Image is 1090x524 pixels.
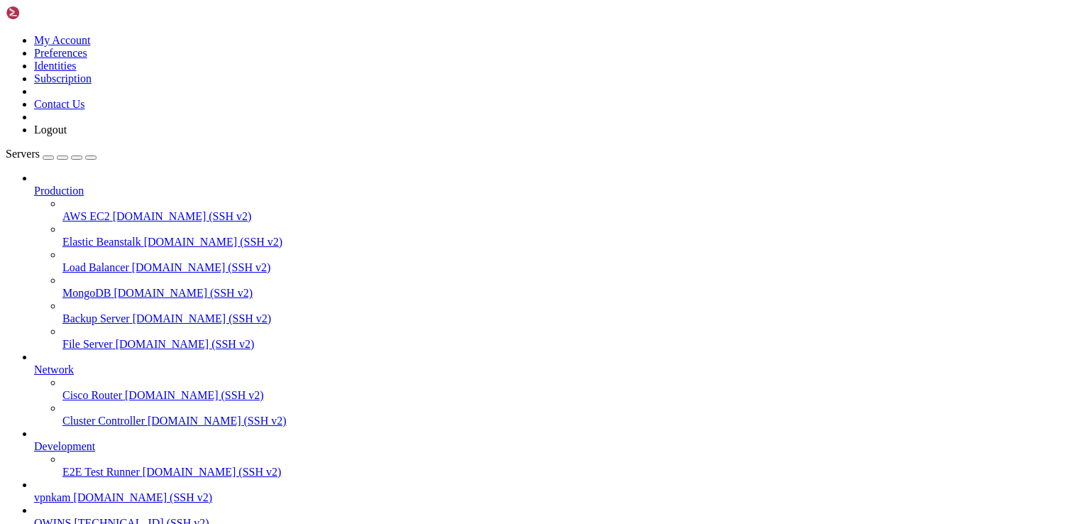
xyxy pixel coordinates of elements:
span: Elastic Beanstalk [62,236,141,248]
span: Development [34,440,95,452]
a: AWS EC2 [DOMAIN_NAME] (SSH v2) [62,210,1084,223]
li: Production [34,172,1084,351]
span: [DOMAIN_NAME] (SSH v2) [148,415,287,427]
a: Load Balancer [DOMAIN_NAME] (SSH v2) [62,261,1084,274]
span: Cisco Router [62,389,122,401]
a: Identities [34,60,77,72]
span: Backup Server [62,312,130,324]
span: vpnkam [34,491,71,503]
span: E2E Test Runner [62,466,140,478]
li: Development [34,427,1084,479]
a: Subscription [34,72,92,84]
img: Shellngn [6,6,87,20]
a: Network [34,364,1084,376]
a: Logout [34,124,67,136]
span: Production [34,185,84,197]
span: MongoDB [62,287,111,299]
a: Backup Server [DOMAIN_NAME] (SSH v2) [62,312,1084,325]
span: Network [34,364,74,376]
a: E2E Test Runner [DOMAIN_NAME] (SSH v2) [62,466,1084,479]
a: Preferences [34,47,87,59]
a: File Server [DOMAIN_NAME] (SSH v2) [62,338,1084,351]
span: [DOMAIN_NAME] (SSH v2) [143,466,282,478]
li: Backup Server [DOMAIN_NAME] (SSH v2) [62,300,1084,325]
li: Cisco Router [DOMAIN_NAME] (SSH v2) [62,376,1084,402]
a: MongoDB [DOMAIN_NAME] (SSH v2) [62,287,1084,300]
li: vpnkam [DOMAIN_NAME] (SSH v2) [34,479,1084,504]
span: [DOMAIN_NAME] (SSH v2) [114,287,253,299]
a: Contact Us [34,98,85,110]
li: Cluster Controller [DOMAIN_NAME] (SSH v2) [62,402,1084,427]
span: File Server [62,338,113,350]
span: [DOMAIN_NAME] (SSH v2) [133,312,272,324]
span: [DOMAIN_NAME] (SSH v2) [74,491,213,503]
a: Cisco Router [DOMAIN_NAME] (SSH v2) [62,389,1084,402]
span: Servers [6,148,40,160]
span: [DOMAIN_NAME] (SSH v2) [132,261,271,273]
a: vpnkam [DOMAIN_NAME] (SSH v2) [34,491,1084,504]
a: Development [34,440,1084,453]
a: Cluster Controller [DOMAIN_NAME] (SSH v2) [62,415,1084,427]
span: [DOMAIN_NAME] (SSH v2) [144,236,283,248]
span: [DOMAIN_NAME] (SSH v2) [116,338,255,350]
span: Load Balancer [62,261,129,273]
li: AWS EC2 [DOMAIN_NAME] (SSH v2) [62,197,1084,223]
span: Cluster Controller [62,415,145,427]
a: My Account [34,34,91,46]
a: Production [34,185,1084,197]
li: File Server [DOMAIN_NAME] (SSH v2) [62,325,1084,351]
a: Elastic Beanstalk [DOMAIN_NAME] (SSH v2) [62,236,1084,249]
span: [DOMAIN_NAME] (SSH v2) [125,389,264,401]
li: E2E Test Runner [DOMAIN_NAME] (SSH v2) [62,453,1084,479]
li: Elastic Beanstalk [DOMAIN_NAME] (SSH v2) [62,223,1084,249]
li: MongoDB [DOMAIN_NAME] (SSH v2) [62,274,1084,300]
span: AWS EC2 [62,210,110,222]
li: Load Balancer [DOMAIN_NAME] (SSH v2) [62,249,1084,274]
li: Network [34,351,1084,427]
a: Servers [6,148,97,160]
span: [DOMAIN_NAME] (SSH v2) [113,210,252,222]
